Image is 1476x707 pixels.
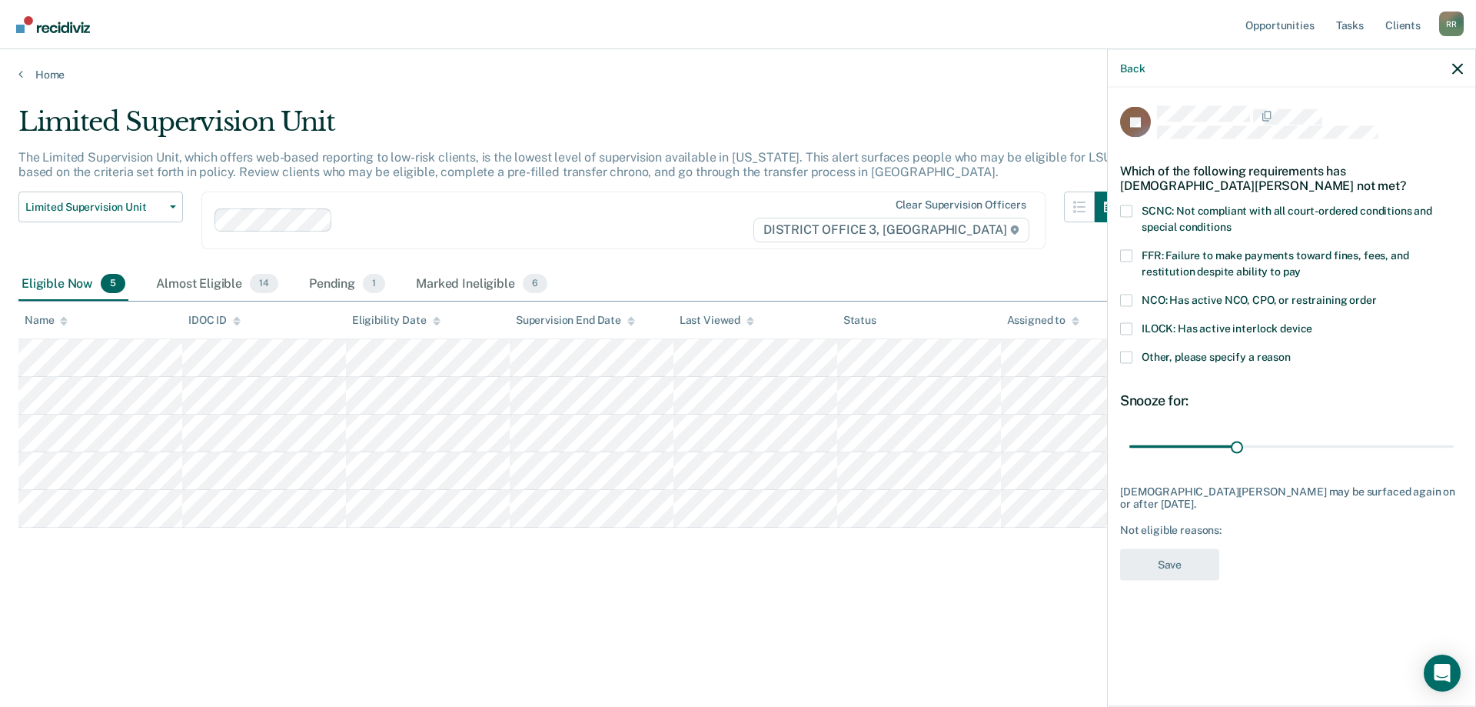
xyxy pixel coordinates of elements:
span: 1 [363,274,385,294]
span: NCO: Has active NCO, CPO, or restraining order [1142,293,1377,305]
span: Other, please specify a reason [1142,350,1291,362]
div: Supervision End Date [516,314,635,327]
div: Last Viewed [680,314,754,327]
div: Assigned to [1007,314,1079,327]
span: 6 [523,274,547,294]
a: Home [18,68,1458,82]
span: Limited Supervision Unit [25,201,164,214]
button: Profile dropdown button [1439,12,1464,36]
div: Eligible Now [18,268,128,302]
div: Eligibility Date [352,314,440,327]
div: R R [1439,12,1464,36]
button: Back [1120,62,1145,75]
button: Save [1120,549,1219,580]
div: Snooze for: [1120,392,1463,409]
div: Not eligible reasons: [1120,523,1463,536]
div: Name [25,314,68,327]
span: ILOCK: Has active interlock device [1142,322,1312,334]
div: Limited Supervision Unit [18,106,1125,150]
div: Marked Ineligible [413,268,550,302]
span: 5 [101,274,125,294]
span: 14 [250,274,278,294]
span: FFR: Failure to make payments toward fines, fees, and restitution despite ability to pay [1142,248,1409,277]
span: SCNC: Not compliant with all court-ordered conditions and special conditions [1142,204,1432,232]
span: DISTRICT OFFICE 3, [GEOGRAPHIC_DATA] [753,218,1029,242]
div: Pending [306,268,388,302]
div: Status [843,314,876,327]
div: Which of the following requirements has [DEMOGRAPHIC_DATA][PERSON_NAME] not met? [1120,151,1463,205]
p: The Limited Supervision Unit, which offers web-based reporting to low-risk clients, is the lowest... [18,150,1112,179]
div: Open Intercom Messenger [1424,655,1461,692]
div: Almost Eligible [153,268,281,302]
div: IDOC ID [188,314,241,327]
div: Clear supervision officers [896,198,1026,212]
img: Recidiviz [16,16,90,33]
div: [DEMOGRAPHIC_DATA][PERSON_NAME] may be surfaced again on or after [DATE]. [1120,485,1463,511]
